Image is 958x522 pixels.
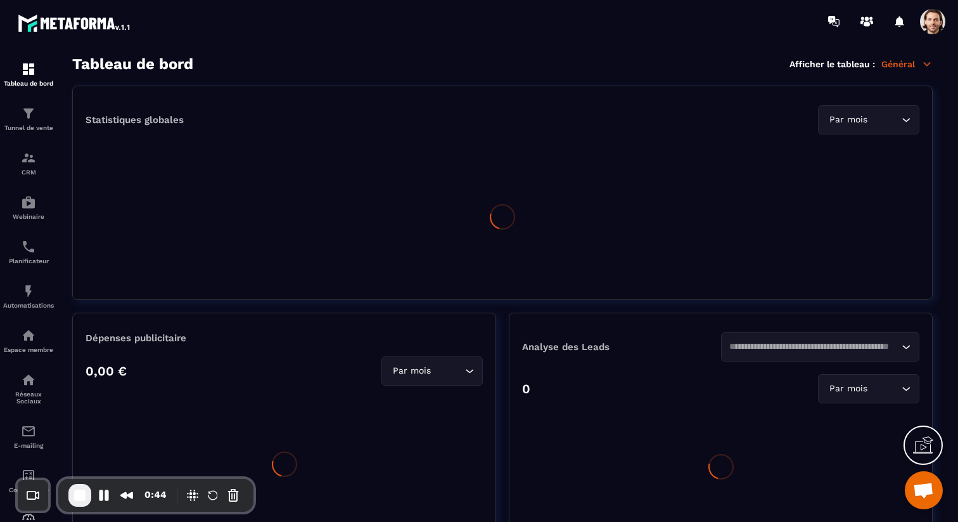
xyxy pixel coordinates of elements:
[818,374,919,403] div: Search for option
[789,59,875,69] p: Afficher le tableau :
[3,459,54,503] a: accountantaccountantComptabilité
[826,382,870,396] span: Par mois
[86,332,483,344] p: Dépenses publicitaire
[86,363,127,379] p: 0,00 €
[3,486,54,493] p: Comptabilité
[3,391,54,405] p: Réseaux Sociaux
[21,239,36,254] img: scheduler
[3,213,54,220] p: Webinaire
[433,364,462,378] input: Search for option
[3,185,54,230] a: automationsautomationsWebinaire
[21,372,36,388] img: social-network
[21,284,36,299] img: automations
[3,141,54,185] a: formationformationCRM
[905,471,943,509] a: Ouvrir le chat
[870,113,898,127] input: Search for option
[818,105,919,134] div: Search for option
[870,382,898,396] input: Search for option
[21,468,36,483] img: accountant
[21,106,36,121] img: formation
[522,341,721,353] p: Analyse des Leads
[3,414,54,459] a: emailemailE-mailing
[86,114,184,126] p: Statistiques globales
[3,363,54,414] a: social-networksocial-networkRéseaux Sociaux
[390,364,433,378] span: Par mois
[522,381,530,396] p: 0
[72,55,193,73] h3: Tableau de bord
[729,340,899,354] input: Search for option
[721,332,920,362] div: Search for option
[3,124,54,131] p: Tunnel de vente
[826,113,870,127] span: Par mois
[3,258,54,264] p: Planificateur
[3,302,54,309] p: Automatisations
[3,169,54,176] p: CRM
[3,80,54,87] p: Tableau de bord
[381,356,483,386] div: Search for option
[3,442,54,449] p: E-mailing
[21,150,36,166] img: formation
[18,11,132,34] img: logo
[21,328,36,343] img: automations
[3,274,54,318] a: automationsautomationsAutomatisations
[3,230,54,274] a: schedulerschedulerPlanificateur
[3,346,54,353] p: Espace membre
[21,195,36,210] img: automations
[21,424,36,439] img: email
[21,62,36,77] img: formation
[3,318,54,363] a: automationsautomationsEspace membre
[881,58,933,70] p: Général
[3,96,54,141] a: formationformationTunnel de vente
[3,52,54,96] a: formationformationTableau de bord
